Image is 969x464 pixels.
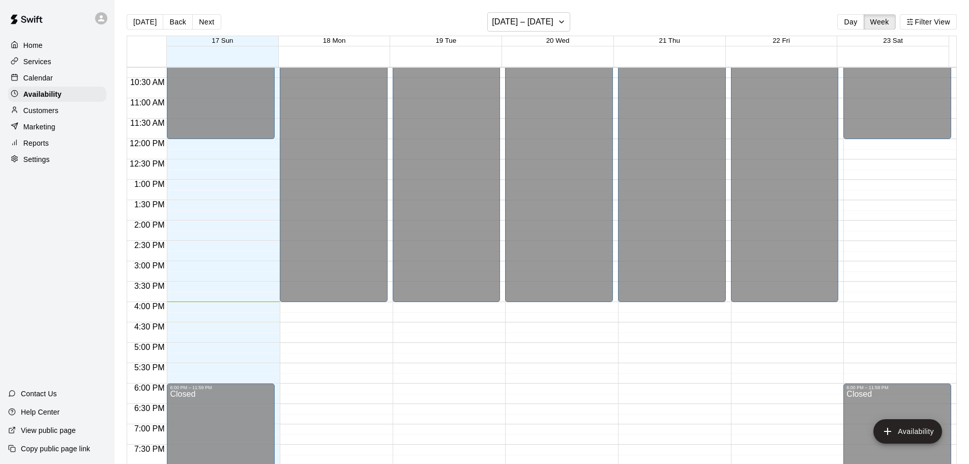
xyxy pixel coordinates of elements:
[132,200,167,209] span: 1:30 PM
[163,14,193,30] button: Back
[132,180,167,188] span: 1:00 PM
[873,419,942,444] button: add
[21,444,90,454] p: Copy public page link
[487,12,570,32] button: [DATE] – [DATE]
[323,37,345,44] button: 18 Mon
[8,103,106,118] a: Customers
[23,73,53,83] p: Calendar
[128,98,167,107] span: 11:00 AM
[8,152,106,167] a: Settings
[132,424,167,433] span: 7:00 PM
[132,445,167,453] span: 7:30 PM
[127,14,163,30] button: [DATE]
[492,15,553,29] h6: [DATE] – [DATE]
[21,407,60,417] p: Help Center
[23,138,49,148] p: Reports
[8,70,106,86] a: Calendar
[864,14,896,30] button: Week
[132,282,167,290] span: 3:30 PM
[132,322,167,331] span: 4:30 PM
[23,57,51,67] p: Services
[132,302,167,311] span: 4:00 PM
[132,404,167,413] span: 6:30 PM
[132,343,167,351] span: 5:00 PM
[170,385,272,390] div: 6:00 PM – 11:59 PM
[8,135,106,151] a: Reports
[23,89,62,99] p: Availability
[659,37,680,44] button: 21 Thu
[128,78,167,87] span: 10:30 AM
[546,37,570,44] button: 20 Wed
[900,14,957,30] button: Filter View
[21,425,76,435] p: View public page
[837,14,864,30] button: Day
[23,40,43,50] p: Home
[192,14,221,30] button: Next
[21,389,57,399] p: Contact Us
[23,154,50,165] p: Settings
[8,119,106,134] a: Marketing
[23,105,58,116] p: Customers
[846,385,948,390] div: 6:00 PM – 11:59 PM
[132,261,167,270] span: 3:00 PM
[8,54,106,69] a: Services
[132,363,167,372] span: 5:30 PM
[128,119,167,127] span: 11:30 AM
[8,87,106,102] a: Availability
[132,384,167,392] span: 6:00 PM
[435,37,456,44] button: 19 Tue
[127,139,167,148] span: 12:00 PM
[773,37,790,44] button: 22 Fri
[132,221,167,229] span: 2:00 PM
[23,122,55,132] p: Marketing
[132,241,167,250] span: 2:30 PM
[212,37,233,44] button: 17 Sun
[8,38,106,53] a: Home
[127,159,167,168] span: 12:30 PM
[883,37,903,44] button: 23 Sat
